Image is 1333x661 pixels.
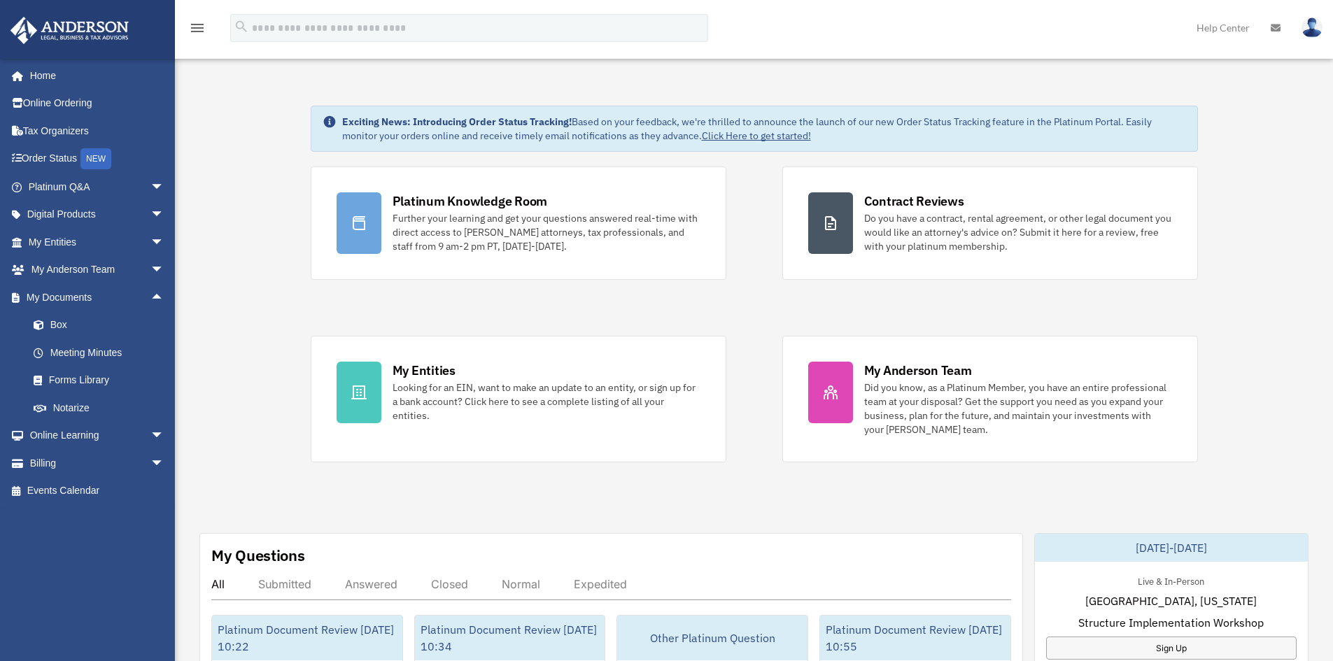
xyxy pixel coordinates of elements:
[10,62,178,90] a: Home
[211,577,225,591] div: All
[1046,637,1297,660] a: Sign Up
[10,90,185,118] a: Online Ordering
[311,166,726,280] a: Platinum Knowledge Room Further your learning and get your questions answered real-time with dire...
[1035,534,1308,562] div: [DATE]-[DATE]
[1085,592,1257,609] span: [GEOGRAPHIC_DATA], [US_STATE]
[20,339,185,367] a: Meeting Minutes
[10,477,185,505] a: Events Calendar
[393,362,456,379] div: My Entities
[10,283,185,311] a: My Documentsarrow_drop_up
[311,336,726,462] a: My Entities Looking for an EIN, want to make an update to an entity, or sign up for a bank accoun...
[820,616,1010,660] div: Platinum Document Review [DATE] 10:55
[617,616,807,660] div: Other Platinum Question
[10,201,185,229] a: Digital Productsarrow_drop_down
[345,577,397,591] div: Answered
[20,394,185,422] a: Notarize
[864,192,964,210] div: Contract Reviews
[864,381,1172,436] div: Did you know, as a Platinum Member, you have an entire professional team at your disposal? Get th...
[10,145,185,173] a: Order StatusNEW
[10,449,185,477] a: Billingarrow_drop_down
[864,211,1172,253] div: Do you have a contract, rental agreement, or other legal document you would like an attorney's ad...
[80,148,111,169] div: NEW
[342,115,572,128] strong: Exciting News: Introducing Order Status Tracking!
[431,577,468,591] div: Closed
[20,367,185,395] a: Forms Library
[10,228,185,256] a: My Entitiesarrow_drop_down
[1078,614,1264,631] span: Structure Implementation Workshop
[342,115,1186,143] div: Based on your feedback, we're thrilled to announce the launch of our new Order Status Tracking fe...
[189,24,206,36] a: menu
[1302,17,1323,38] img: User Pic
[10,117,185,145] a: Tax Organizers
[10,422,185,450] a: Online Learningarrow_drop_down
[1127,573,1215,588] div: Live & In-Person
[574,577,627,591] div: Expedited
[702,129,811,142] a: Click Here to get started!
[6,17,133,44] img: Anderson Advisors Platinum Portal
[502,577,540,591] div: Normal
[258,577,311,591] div: Submitted
[150,256,178,285] span: arrow_drop_down
[150,283,178,312] span: arrow_drop_up
[234,19,249,34] i: search
[211,545,305,566] div: My Questions
[864,362,972,379] div: My Anderson Team
[393,192,548,210] div: Platinum Knowledge Room
[212,616,402,660] div: Platinum Document Review [DATE] 10:22
[150,422,178,450] span: arrow_drop_down
[10,173,185,201] a: Platinum Q&Aarrow_drop_down
[150,449,178,478] span: arrow_drop_down
[10,256,185,284] a: My Anderson Teamarrow_drop_down
[150,173,178,201] span: arrow_drop_down
[189,20,206,36] i: menu
[782,166,1198,280] a: Contract Reviews Do you have a contract, rental agreement, or other legal document you would like...
[150,228,178,257] span: arrow_drop_down
[393,211,700,253] div: Further your learning and get your questions answered real-time with direct access to [PERSON_NAM...
[150,201,178,229] span: arrow_drop_down
[393,381,700,422] div: Looking for an EIN, want to make an update to an entity, or sign up for a bank account? Click her...
[782,336,1198,462] a: My Anderson Team Did you know, as a Platinum Member, you have an entire professional team at your...
[415,616,605,660] div: Platinum Document Review [DATE] 10:34
[20,311,185,339] a: Box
